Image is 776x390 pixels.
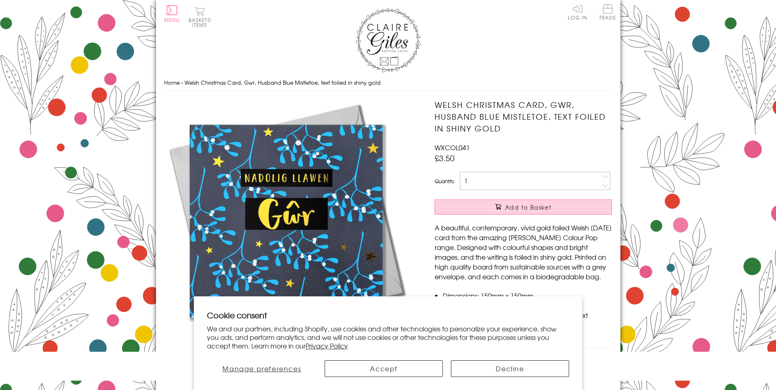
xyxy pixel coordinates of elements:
[189,7,211,27] button: Basket0 items
[435,99,612,134] h1: Welsh Christmas Card, Gwr, Husband Blue Mistletoe, text foiled in shiny gold
[356,8,421,72] img: Claire Giles Greetings Cards
[435,152,455,164] span: £3.50
[222,364,301,373] span: Manage preferences
[325,360,443,377] button: Accept
[568,4,587,20] a: Log In
[164,74,612,91] nav: breadcrumbs
[435,199,612,215] button: Add to Basket
[435,142,470,152] span: WXCOL041
[207,324,569,350] p: We and our partners, including Shopify, use cookies and other technologies to personalize your ex...
[435,223,612,281] p: A beautiful, contemporary, vivid gold foiled Welsh [DATE] card from the amazing [PERSON_NAME] Col...
[185,79,380,86] span: Welsh Christmas Card, Gwr, Husband Blue Mistletoe, text foiled in shiny gold
[505,203,552,211] span: Add to Basket
[306,341,348,351] a: Privacy Policy
[164,5,180,22] button: Menu
[599,4,616,22] a: Trade
[451,360,569,377] button: Decline
[164,79,180,86] a: Home
[599,4,616,20] span: Trade
[192,16,211,28] span: 0 items
[207,309,569,321] h2: Cookie consent
[164,16,180,24] span: Menu
[164,99,409,343] img: Welsh Christmas Card, Gwr, Husband Blue Mistletoe, text foiled in shiny gold
[207,360,317,377] button: Manage preferences
[181,79,183,86] span: ›
[435,177,454,185] label: Quantity
[443,291,612,300] li: Dimensions: 150mm x 150mm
